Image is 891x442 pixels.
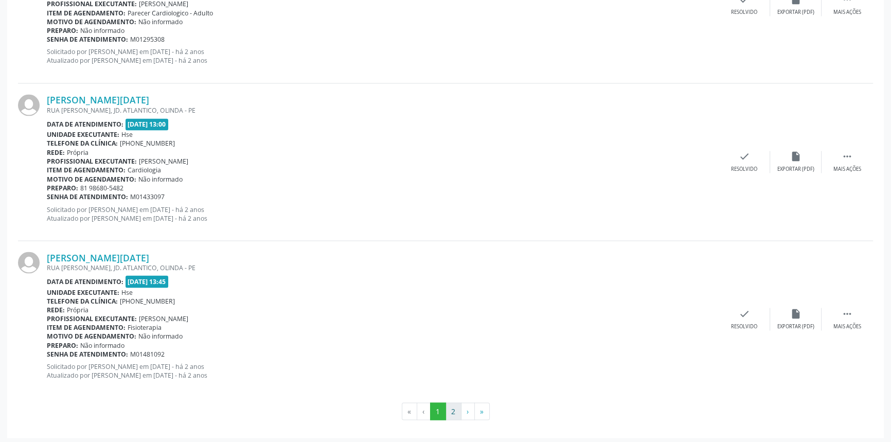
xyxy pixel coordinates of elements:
span: Parecer Cardiologico - Adulto [128,9,213,17]
b: Telefone da clínica: [47,296,118,305]
span: 81 98680-5482 [80,183,123,192]
p: Solicitado por [PERSON_NAME] em [DATE] - há 2 anos Atualizado por [PERSON_NAME] em [DATE] - há 2 ... [47,205,719,222]
img: img [18,252,40,273]
b: Motivo de agendamento: [47,331,136,340]
ul: Pagination [18,402,873,420]
b: Rede: [47,148,65,157]
b: Motivo de agendamento: [47,174,136,183]
b: Preparo: [47,26,78,35]
span: Própria [67,148,88,157]
span: Hse [121,130,133,139]
span: [PHONE_NUMBER] [120,296,175,305]
div: Exportar (PDF) [777,9,814,16]
div: Mais ações [833,166,861,173]
a: [PERSON_NAME][DATE] [47,252,149,263]
i: check [739,151,750,162]
button: Go to page 2 [445,402,461,420]
span: Não informado [80,341,124,349]
span: Cardiologia [128,166,161,174]
p: Solicitado por [PERSON_NAME] em [DATE] - há 2 anos Atualizado por [PERSON_NAME] em [DATE] - há 2 ... [47,47,719,65]
span: [PERSON_NAME] [139,157,188,166]
b: Senha de atendimento: [47,349,128,358]
span: [DATE] 13:00 [126,118,169,130]
i: check [739,308,750,319]
span: [DATE] 13:45 [126,275,169,287]
b: Senha de atendimento: [47,35,128,44]
div: Resolvido [731,323,757,330]
button: Go to next page [461,402,475,420]
b: Telefone da clínica: [47,139,118,148]
b: Item de agendamento: [47,166,126,174]
img: img [18,94,40,116]
b: Profissional executante: [47,157,137,166]
b: Rede: [47,305,65,314]
span: Própria [67,305,88,314]
div: RUA [PERSON_NAME], JD. ATLANTICO, OLINDA - PE [47,106,719,115]
button: Go to page 1 [430,402,446,420]
span: Fisioterapia [128,323,162,331]
span: M01433097 [130,192,165,201]
span: [PHONE_NUMBER] [120,139,175,148]
b: Preparo: [47,183,78,192]
div: Mais ações [833,323,861,330]
span: M01295308 [130,35,165,44]
span: Não informado [138,174,183,183]
div: Resolvido [731,166,757,173]
i: insert_drive_file [790,151,801,162]
b: Data de atendimento: [47,120,123,129]
span: M01481092 [130,349,165,358]
div: RUA [PERSON_NAME], JD. ATLANTICO, OLINDA - PE [47,263,719,272]
b: Item de agendamento: [47,9,126,17]
span: Não informado [138,17,183,26]
b: Preparo: [47,341,78,349]
a: [PERSON_NAME][DATE] [47,94,149,105]
span: Não informado [138,331,183,340]
span: Hse [121,288,133,296]
i: insert_drive_file [790,308,801,319]
i:  [842,151,853,162]
b: Unidade executante: [47,130,119,139]
i:  [842,308,853,319]
b: Profissional executante: [47,314,137,323]
div: Exportar (PDF) [777,323,814,330]
b: Item de agendamento: [47,323,126,331]
b: Unidade executante: [47,288,119,296]
b: Motivo de agendamento: [47,17,136,26]
p: Solicitado por [PERSON_NAME] em [DATE] - há 2 anos Atualizado por [PERSON_NAME] em [DATE] - há 2 ... [47,362,719,379]
span: Não informado [80,26,124,35]
div: Resolvido [731,9,757,16]
b: Senha de atendimento: [47,192,128,201]
div: Mais ações [833,9,861,16]
span: [PERSON_NAME] [139,314,188,323]
b: Data de atendimento: [47,277,123,286]
button: Go to last page [474,402,490,420]
div: Exportar (PDF) [777,166,814,173]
